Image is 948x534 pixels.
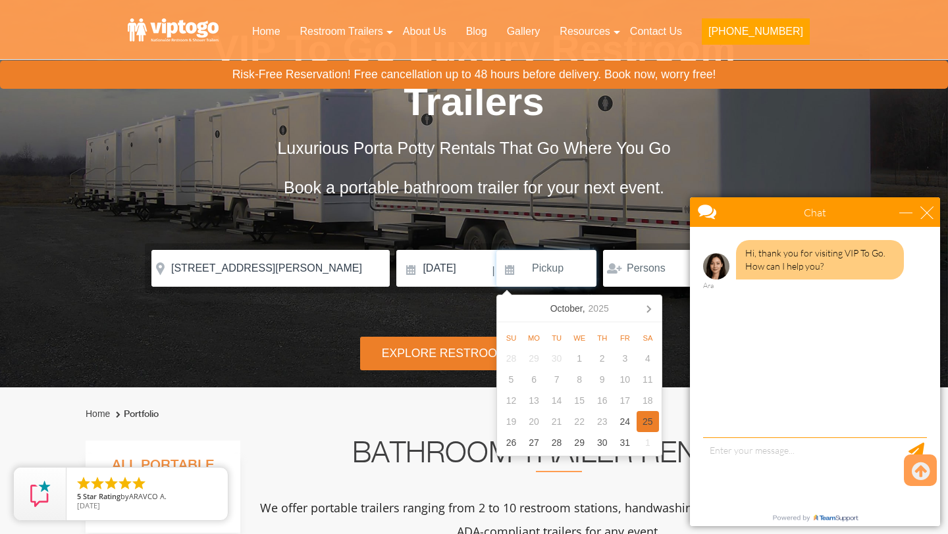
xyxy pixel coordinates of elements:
div: 14 [545,390,568,411]
iframe: Live Chat Box [682,189,948,534]
div: 8 [568,369,591,390]
div: 11 [637,369,660,390]
a: [PHONE_NUMBER] [692,17,820,53]
div: 26 [500,432,523,453]
div: 15 [568,390,591,411]
div: 27 [523,432,546,453]
a: Restroom Trailers [290,17,393,46]
div: 24 [614,411,637,432]
div: 22 [568,411,591,432]
div: 31 [614,432,637,453]
div: 30 [545,348,568,369]
div: 28 [500,348,523,369]
div: 16 [591,390,614,411]
li:  [117,475,133,491]
div: 23 [591,411,614,432]
div: Th [591,330,614,346]
div: October, [545,298,614,319]
div: 4 [637,348,660,369]
div: 12 [500,390,523,411]
a: About Us [393,17,456,46]
div: 10 [614,369,637,390]
div: 28 [545,432,568,453]
div: 18 [637,390,660,411]
div: Su [500,330,523,346]
span: 5 [77,491,81,501]
div: 29 [568,432,591,453]
div: 20 [523,411,546,432]
li:  [103,475,119,491]
div: 1 [568,348,591,369]
div: 2 [591,348,614,369]
div: 25 [637,411,660,432]
div: Sa [637,330,660,346]
li:  [131,475,147,491]
i: 2025 [589,301,609,316]
div: 9 [591,369,614,390]
div: Tu [545,330,568,346]
div: 3 [614,348,637,369]
div: 17 [614,390,637,411]
div: 29 [523,348,546,369]
span: Luxurious Porta Potty Rentals That Go Where You Go [277,139,670,157]
li: Portfolio [113,406,159,422]
span: [DATE] [77,500,100,510]
div: 1 [637,432,660,453]
input: Persons [603,250,700,287]
a: Gallery [497,17,550,46]
div: Explore Restroom Trailers [360,337,588,370]
div: 30 [591,432,614,453]
div: 5 [500,369,523,390]
a: Home [86,408,110,419]
div: 13 [523,390,546,411]
input: Delivery [396,250,490,287]
h2: Bathroom Trailer Rentals [258,441,860,472]
div: Fr [614,330,637,346]
a: Resources [550,17,619,46]
span: Book a portable bathroom trailer for your next event. [284,178,664,197]
span: ARAVCO A. [129,491,167,501]
span: Star Rating [83,491,120,501]
a: Blog [456,17,497,46]
a: Home [242,17,290,46]
input: Pickup [496,250,596,287]
span: by [77,493,217,502]
button: [PHONE_NUMBER] [702,18,810,45]
div: We [568,330,591,346]
div: 7 [545,369,568,390]
span: | [492,250,495,292]
input: Where do you need your restroom? [151,250,390,287]
li:  [76,475,92,491]
li:  [90,475,105,491]
a: Contact Us [620,17,692,46]
img: Review Rating [27,481,53,507]
div: 6 [523,369,546,390]
div: 19 [500,411,523,432]
div: 21 [545,411,568,432]
h3: All Portable Restroom Trailer Stations [86,454,240,533]
div: Mo [523,330,546,346]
